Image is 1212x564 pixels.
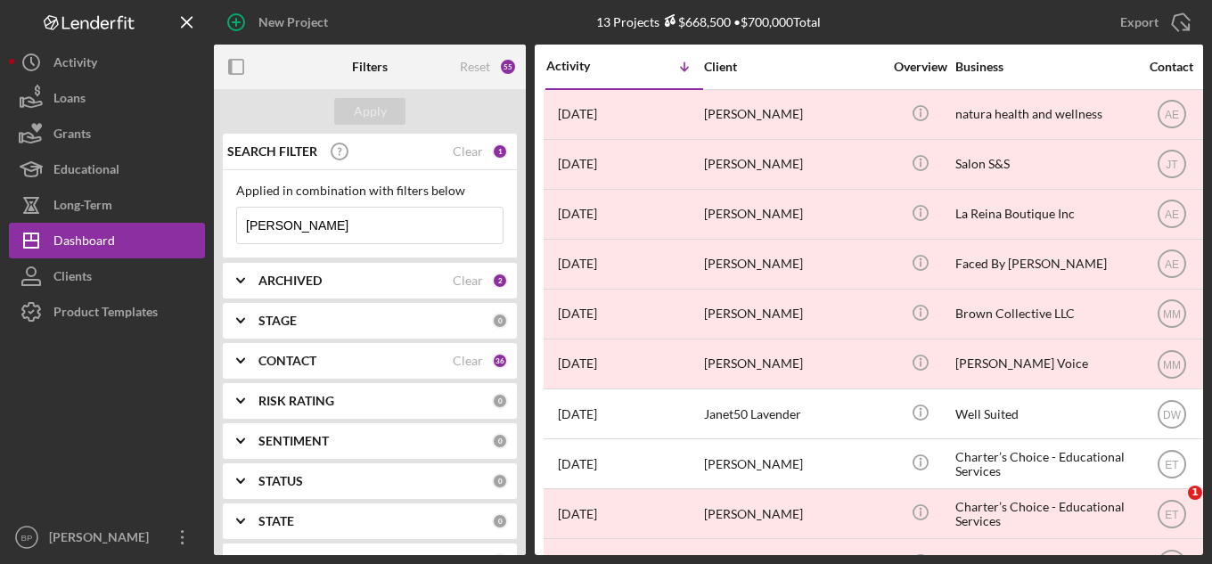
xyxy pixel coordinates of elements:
b: SEARCH FILTER [227,144,317,159]
div: 0 [492,393,508,409]
div: 0 [492,433,508,449]
time: 2022-12-20 00:10 [558,457,597,471]
text: DW [1163,408,1182,421]
div: $668,500 [659,14,731,29]
text: MM [1163,358,1181,371]
div: Janet50 Lavender [704,390,882,437]
button: Grants [9,116,205,151]
div: Grants [53,116,91,156]
span: 1 [1188,486,1202,500]
div: Applied in combination with filters below [236,184,504,198]
time: 2025-02-03 18:11 [558,157,597,171]
button: Apply [334,98,405,125]
div: Overview [887,60,954,74]
div: [PERSON_NAME] Voice [955,340,1134,388]
div: Clear [453,274,483,288]
button: Product Templates [9,294,205,330]
button: New Project [214,4,346,40]
div: Faced By [PERSON_NAME] [955,241,1134,288]
text: ET [1165,458,1179,470]
b: STATE [258,514,294,528]
time: 2024-06-16 00:52 [558,307,597,321]
div: [PERSON_NAME] [704,490,882,537]
div: Charter’s Choice - Educational Services [955,440,1134,487]
div: [PERSON_NAME] [704,191,882,238]
div: New Project [258,4,328,40]
div: Long-Term [53,187,112,227]
time: 2024-03-15 03:34 [558,356,597,371]
button: Clients [9,258,205,294]
time: 2023-04-14 20:58 [558,407,597,421]
text: JT [1166,159,1178,171]
div: Export [1120,4,1159,40]
div: Clear [453,354,483,368]
div: 0 [492,313,508,329]
div: 1 [492,143,508,159]
b: CONTACT [258,354,316,368]
time: 2022-12-13 23:51 [558,507,597,521]
button: BP[PERSON_NAME] [9,519,205,555]
div: 13 Projects • $700,000 Total [596,14,821,29]
b: STATUS [258,474,303,488]
button: Dashboard [9,223,205,258]
div: Apply [354,98,387,125]
text: MM [1163,308,1181,321]
div: Salon S&S [955,141,1134,188]
div: Dashboard [53,223,115,263]
div: [PERSON_NAME] [704,241,882,288]
div: Reset [460,60,490,74]
div: Clients [53,258,92,298]
div: Contact [1138,60,1205,74]
div: Brown Collective LLC [955,290,1134,338]
div: [PERSON_NAME] [704,440,882,487]
div: Business [955,60,1134,74]
div: Product Templates [53,294,158,334]
button: Loans [9,80,205,116]
div: La Reina Boutique Inc [955,191,1134,238]
button: Export [1102,4,1203,40]
b: STAGE [258,314,297,328]
div: natura health and wellness [955,91,1134,138]
div: Activity [546,59,625,73]
div: 2 [492,273,508,289]
button: Activity [9,45,205,80]
time: 2025-09-06 18:10 [558,107,597,121]
div: Well Suited [955,390,1134,437]
iframe: Intercom live chat [1151,486,1194,528]
div: Charter’s Choice - Educational Services [955,490,1134,537]
button: Educational [9,151,205,187]
text: AE [1164,109,1178,121]
b: SENTIMENT [258,434,329,448]
div: [PERSON_NAME] [704,290,882,338]
div: 36 [492,353,508,369]
div: [PERSON_NAME] [704,91,882,138]
text: AE [1164,258,1178,271]
b: ARCHIVED [258,274,322,288]
b: Filters [352,60,388,74]
div: Activity [53,45,97,85]
div: 0 [492,513,508,529]
div: Clear [453,144,483,159]
div: Educational [53,151,119,192]
div: Loans [53,80,86,120]
div: [PERSON_NAME] [704,141,882,188]
b: RISK RATING [258,394,334,408]
div: [PERSON_NAME] [704,340,882,388]
div: [PERSON_NAME] [45,519,160,560]
div: 55 [499,58,517,76]
time: 2024-09-11 20:45 [558,257,597,271]
button: Long-Term [9,187,205,223]
div: Client [704,60,882,74]
time: 2025-01-13 16:53 [558,207,597,221]
text: BP [21,533,33,543]
div: 0 [492,473,508,489]
text: AE [1164,208,1178,221]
